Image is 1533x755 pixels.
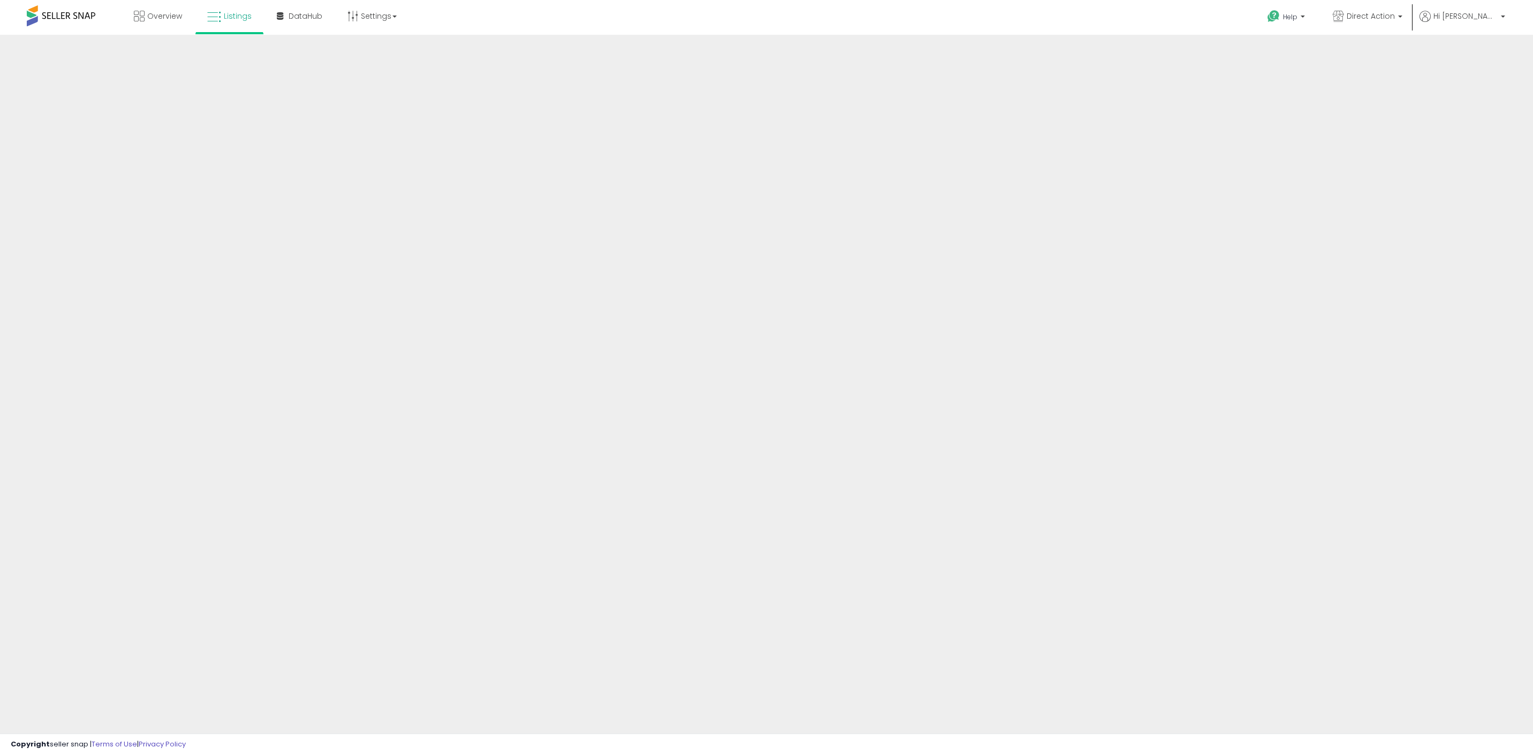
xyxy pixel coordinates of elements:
[147,11,182,21] span: Overview
[1433,11,1498,21] span: Hi [PERSON_NAME]
[1267,10,1280,23] i: Get Help
[1347,11,1395,21] span: Direct Action
[224,11,252,21] span: Listings
[1283,12,1297,21] span: Help
[1419,11,1505,35] a: Hi [PERSON_NAME]
[289,11,322,21] span: DataHub
[1259,2,1316,35] a: Help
